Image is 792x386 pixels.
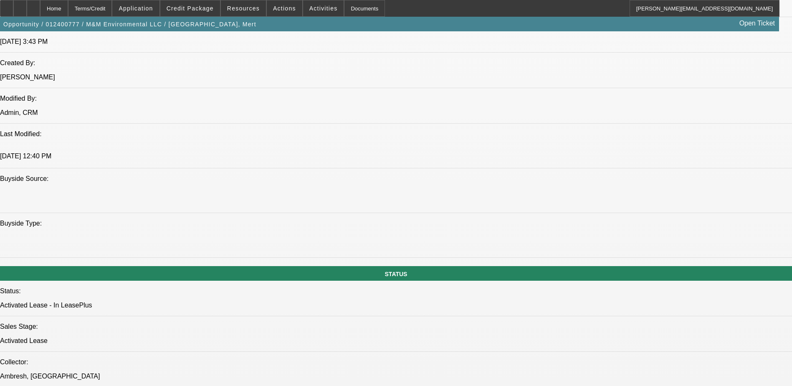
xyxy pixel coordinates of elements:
span: Actions [273,5,296,12]
button: Activities [303,0,344,16]
a: Open Ticket [736,16,778,30]
span: STATUS [385,271,407,277]
span: Credit Package [167,5,214,12]
span: Activities [309,5,338,12]
span: Application [119,5,153,12]
button: Credit Package [160,0,220,16]
button: Application [112,0,159,16]
span: Resources [227,5,260,12]
button: Actions [267,0,302,16]
span: Opportunity / 012400777 / M&M Environmental LLC / [GEOGRAPHIC_DATA], Mert [3,21,256,28]
button: Resources [221,0,266,16]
